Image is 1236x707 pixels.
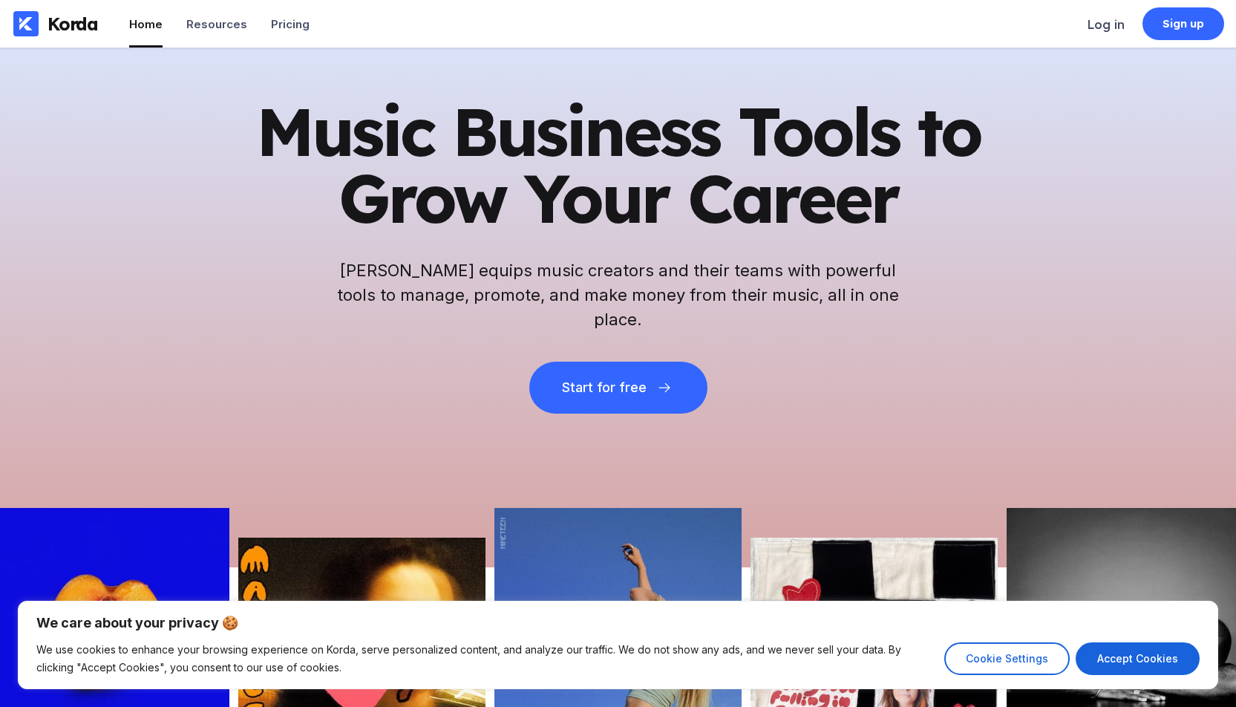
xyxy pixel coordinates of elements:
[1076,642,1200,675] button: Accept Cookies
[562,380,647,395] div: Start for free
[1088,17,1125,32] div: Log in
[271,17,310,31] div: Pricing
[944,642,1070,675] button: Cookie Settings
[36,641,933,677] p: We use cookies to enhance your browsing experience on Korda, serve personalized content, and anal...
[186,17,247,31] div: Resources
[1163,16,1205,31] div: Sign up
[48,13,98,35] div: Korda
[336,258,900,332] h2: [PERSON_NAME] equips music creators and their teams with powerful tools to manage, promote, and m...
[1142,7,1224,40] a: Sign up
[36,614,1200,632] p: We care about your privacy 🍪
[129,17,163,31] div: Home
[529,362,707,414] button: Start for free
[255,98,982,232] h1: Music Business Tools to Grow Your Career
